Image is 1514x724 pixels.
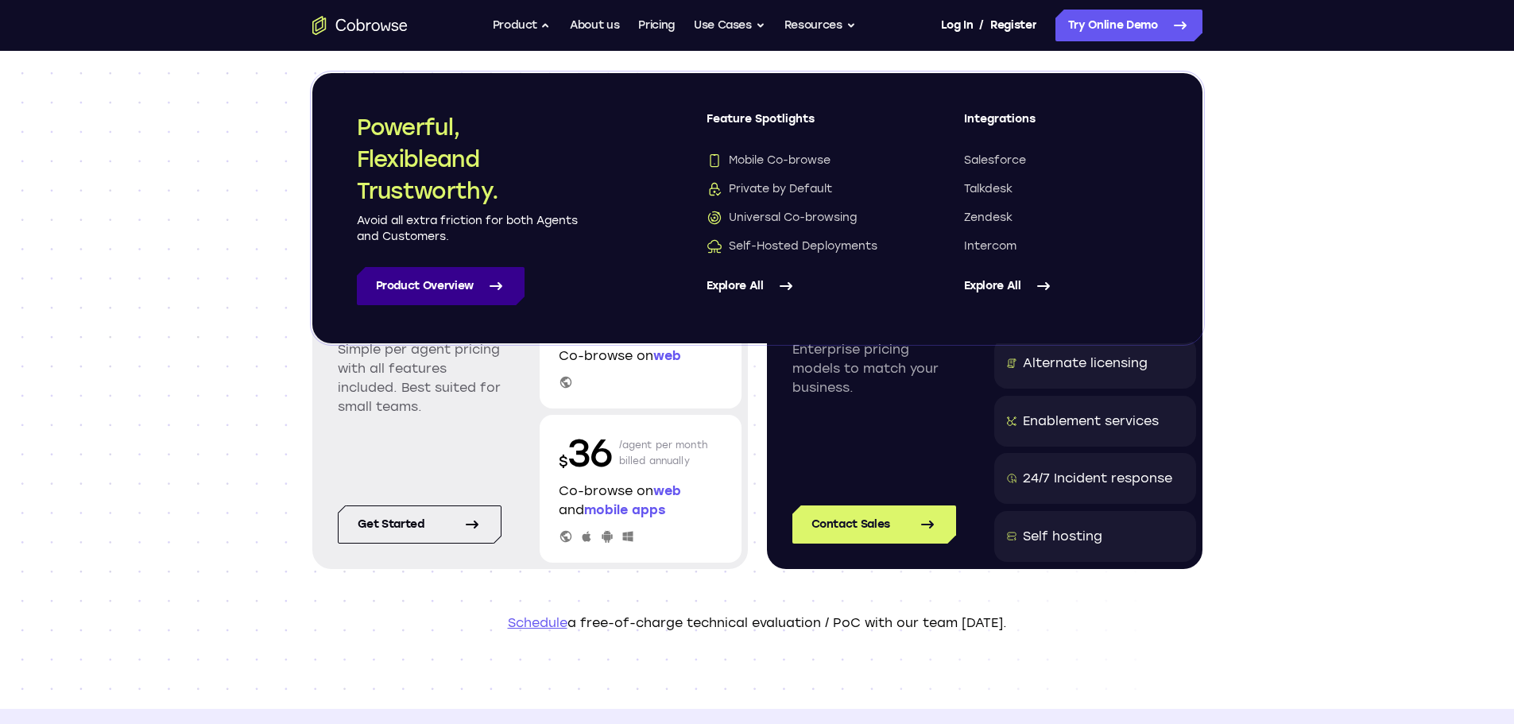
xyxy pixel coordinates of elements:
span: Salesforce [964,153,1026,168]
p: Simple per agent pricing with all features included. Best suited for small teams. [338,340,501,416]
p: Co-browse on and [559,482,722,520]
p: Co-browse on [559,347,722,366]
a: Contact Sales [792,505,956,544]
button: Use Cases [694,10,765,41]
span: web [653,348,681,363]
span: Intercom [964,238,1016,254]
span: $ [559,453,568,470]
span: Private by Default [707,181,832,197]
span: mobile apps [584,502,665,517]
div: Self hosting [1023,527,1102,546]
a: Pricing [638,10,675,41]
a: Private by DefaultPrivate by Default [707,181,900,197]
a: Register [990,10,1036,41]
h2: Powerful, Flexible and Trustworthy. [357,111,579,207]
a: Salesforce [964,153,1158,168]
a: Mobile Co-browseMobile Co-browse [707,153,900,168]
a: Schedule [508,615,567,630]
a: Intercom [964,238,1158,254]
button: Product [493,10,552,41]
p: /agent per month billed annually [619,428,708,478]
img: Mobile Co-browse [707,153,722,168]
a: Log In [941,10,973,41]
p: Avoid all extra friction for both Agents and Customers. [357,213,579,245]
a: Zendesk [964,210,1158,226]
div: 24/7 Incident response [1023,469,1172,488]
a: Go to the home page [312,16,408,35]
span: Talkdesk [964,181,1013,197]
span: Mobile Co-browse [707,153,831,168]
p: 36 [559,428,613,478]
a: Self-Hosted DeploymentsSelf-Hosted Deployments [707,238,900,254]
img: Private by Default [707,181,722,197]
a: About us [570,10,619,41]
img: Universal Co-browsing [707,210,722,226]
a: Explore All [707,267,900,305]
span: Feature Spotlights [707,111,900,140]
a: Explore All [964,267,1158,305]
p: a free-of-charge technical evaluation / PoC with our team [DATE]. [312,614,1202,633]
span: Zendesk [964,210,1013,226]
a: Universal Co-browsingUniversal Co-browsing [707,210,900,226]
a: Talkdesk [964,181,1158,197]
img: Self-Hosted Deployments [707,238,722,254]
a: Product Overview [357,267,525,305]
span: Self-Hosted Deployments [707,238,877,254]
p: Enterprise pricing models to match your business. [792,340,956,397]
span: Integrations [964,111,1158,140]
div: Enablement services [1023,412,1159,431]
span: web [653,483,681,498]
a: Try Online Demo [1055,10,1202,41]
span: Universal Co-browsing [707,210,857,226]
span: / [979,16,984,35]
button: Resources [784,10,856,41]
div: Alternate licensing [1023,354,1148,373]
a: Get started [338,505,501,544]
